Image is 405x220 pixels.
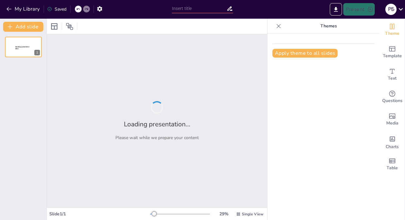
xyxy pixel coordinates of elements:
[216,211,231,217] div: 29 %
[387,165,398,171] span: Table
[343,3,374,16] button: Present
[380,108,405,131] div: Add images, graphics, shapes or video
[380,41,405,63] div: Add ready made slides
[172,4,227,13] input: Insert title
[284,19,373,34] p: Themes
[380,131,405,153] div: Add charts and graphs
[385,3,397,16] button: Р Б
[5,4,42,14] button: My Library
[382,97,403,104] span: Questions
[3,22,43,32] button: Add slide
[34,50,40,55] div: 1
[380,63,405,86] div: Add text boxes
[272,49,338,58] button: Apply theme to all slides
[49,211,150,217] div: Slide 1 / 1
[49,21,59,31] div: Layout
[380,86,405,108] div: Get real-time input from your audience
[386,143,399,150] span: Charts
[5,37,42,57] div: 1
[242,212,263,217] span: Single View
[15,46,29,49] span: Sendsteps presentation editor
[47,6,66,12] div: Saved
[380,153,405,176] div: Add a table
[115,135,199,141] p: Please wait while we prepare your content
[380,19,405,41] div: Change the overall theme
[124,120,190,129] h2: Loading presentation...
[385,30,399,37] span: Theme
[388,75,397,82] span: Text
[66,23,73,30] span: Position
[386,120,398,127] span: Media
[330,3,342,16] button: Export to PowerPoint
[385,4,397,15] div: Р Б
[383,53,402,59] span: Template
